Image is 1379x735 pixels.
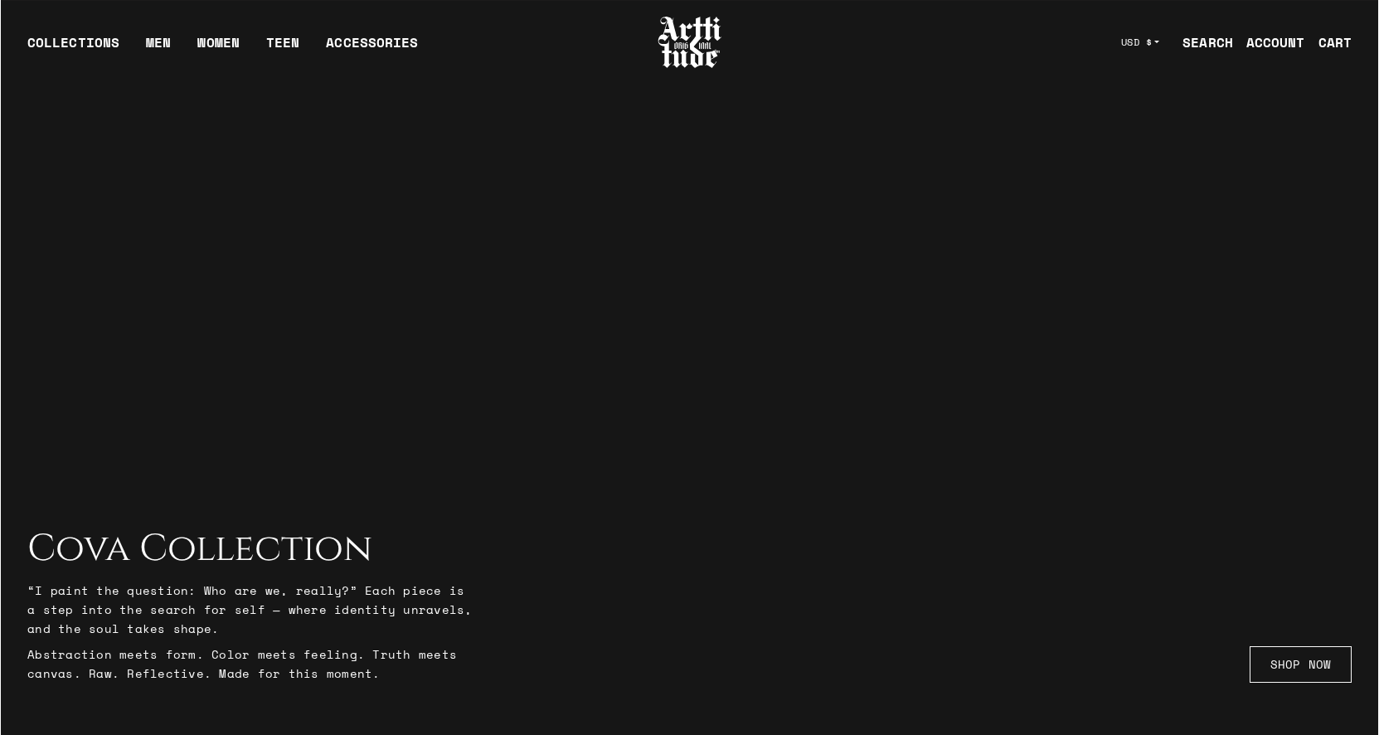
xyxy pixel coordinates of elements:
div: ACCESSORIES [326,32,418,66]
a: Open cart [1305,26,1352,59]
a: SHOP NOW [1250,646,1352,683]
p: Abstraction meets form. Color meets feeling. Truth meets canvas. Raw. Reflective. Made for this m... [27,645,475,683]
div: COLLECTIONS [27,32,119,66]
h2: Cova Collection [27,528,475,571]
button: USD $ [1111,24,1170,61]
a: ACCOUNT [1233,26,1305,59]
ul: Main navigation [14,32,431,66]
a: TEEN [266,32,299,66]
a: SEARCH [1169,26,1233,59]
img: Arttitude [657,14,723,71]
a: WOMEN [197,32,240,66]
a: MEN [146,32,171,66]
span: USD $ [1121,36,1153,49]
div: CART [1318,32,1352,52]
p: “I paint the question: Who are we, really?” Each piece is a step into the search for self — where... [27,581,475,638]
